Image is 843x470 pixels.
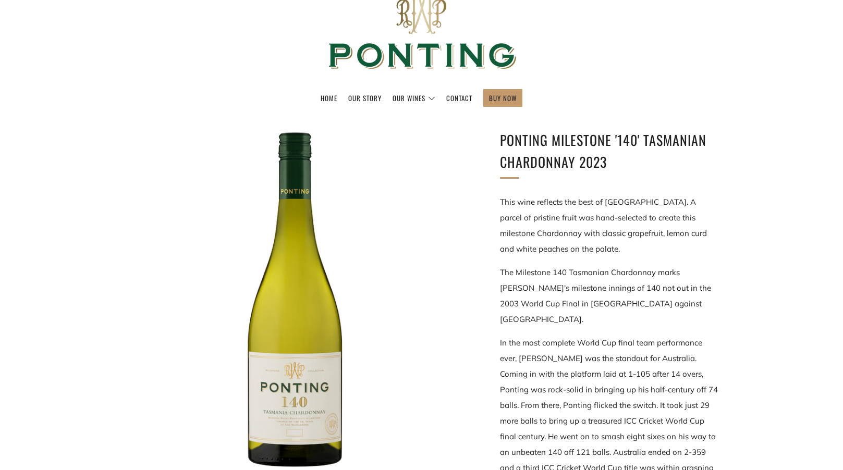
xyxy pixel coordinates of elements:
a: BUY NOW [489,90,517,106]
a: Home [321,90,337,106]
h1: Ponting Milestone '140' Tasmanian Chardonnay 2023 [500,129,719,172]
p: This wine reflects the best of [GEOGRAPHIC_DATA]. A parcel of pristine fruit was hand-selected to... [500,194,719,257]
p: The Milestone 140 Tasmanian Chardonnay marks [PERSON_NAME]'s milestone innings of 140 not out in ... [500,265,719,327]
a: Our Story [348,90,382,106]
a: Contact [446,90,472,106]
a: Our Wines [393,90,435,106]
